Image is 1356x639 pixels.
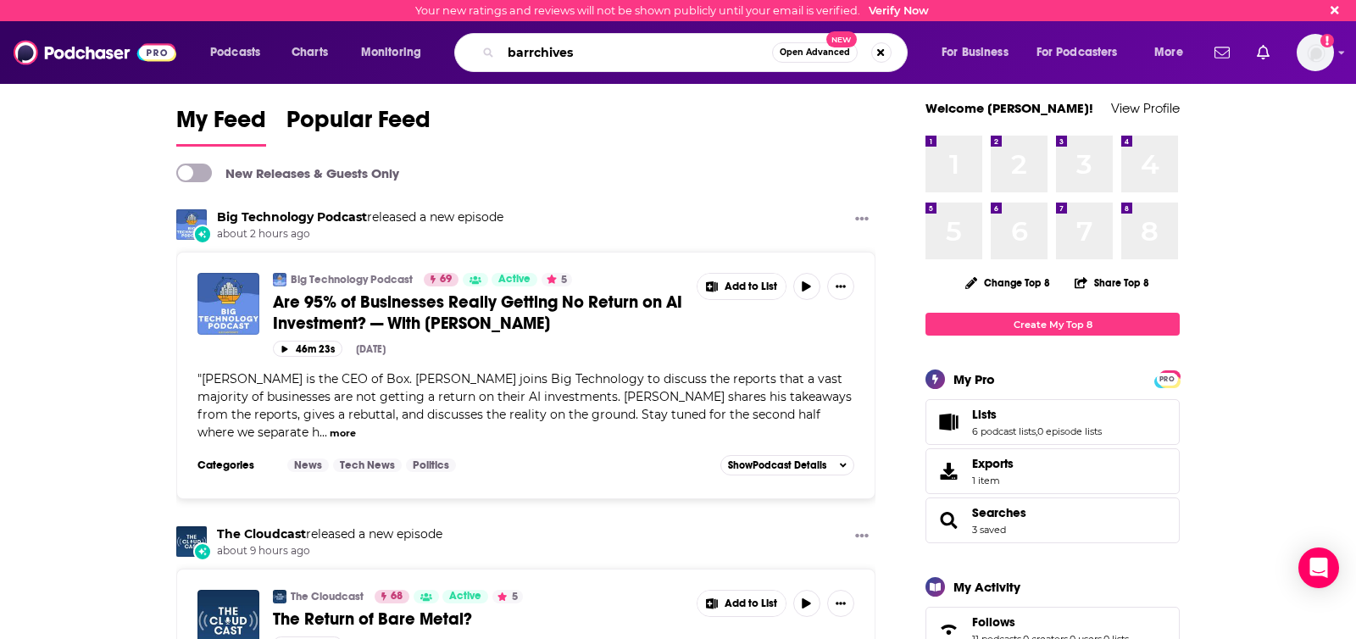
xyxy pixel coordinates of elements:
[1250,38,1276,67] a: Show notifications dropdown
[440,271,452,288] span: 69
[953,371,995,387] div: My Pro
[827,273,854,300] button: Show More Button
[197,273,259,335] img: Are 95% of Businesses Really Getting No Return on AI Investment? — With Aaron Levie
[1320,34,1334,47] svg: Email not verified
[273,292,685,334] a: Are 95% of Businesses Really Getting No Return on AI Investment? — With [PERSON_NAME]
[972,524,1006,536] a: 3 saved
[1297,34,1334,71] button: Show profile menu
[375,590,409,603] a: 68
[356,343,386,355] div: [DATE]
[1074,266,1150,299] button: Share Top 8
[720,455,854,475] button: ShowPodcast Details
[697,274,786,299] button: Show More Button
[1025,39,1142,66] button: open menu
[1208,38,1237,67] a: Show notifications dropdown
[972,505,1026,520] a: Searches
[333,458,402,472] a: Tech News
[925,497,1180,543] span: Searches
[176,164,399,182] a: New Releases & Guests Only
[217,227,503,242] span: about 2 hours ago
[287,458,329,472] a: News
[492,590,523,603] button: 5
[972,614,1015,630] span: Follows
[1142,39,1204,66] button: open menu
[826,31,857,47] span: New
[1036,41,1118,64] span: For Podcasters
[286,105,431,144] span: Popular Feed
[492,273,537,286] a: Active
[972,425,1036,437] a: 6 podcast lists
[198,39,282,66] button: open menu
[217,526,442,542] h3: released a new episode
[197,371,852,440] span: "
[470,33,924,72] div: Search podcasts, credits, & more...
[780,48,850,57] span: Open Advanced
[1154,41,1183,64] span: More
[972,456,1014,471] span: Exports
[728,459,826,471] span: Show Podcast Details
[14,36,176,69] a: Podchaser - Follow, Share and Rate Podcasts
[217,209,367,225] a: Big Technology Podcast
[972,475,1014,486] span: 1 item
[772,42,858,63] button: Open AdvancedNew
[1037,425,1102,437] a: 0 episode lists
[725,281,777,293] span: Add to List
[281,39,338,66] a: Charts
[942,41,1009,64] span: For Business
[197,458,274,472] h3: Categories
[391,588,403,605] span: 68
[424,273,458,286] a: 69
[176,526,207,557] img: The Cloudcast
[955,272,1060,293] button: Change Top 8
[273,590,286,603] img: The Cloudcast
[176,209,207,240] img: Big Technology Podcast
[349,39,443,66] button: open menu
[953,579,1020,595] div: My Activity
[1157,372,1177,385] a: PRO
[972,407,997,422] span: Lists
[827,590,854,617] button: Show More Button
[320,425,327,440] span: ...
[273,608,472,630] span: The Return of Bare Metal?
[697,591,786,616] button: Show More Button
[273,273,286,286] img: Big Technology Podcast
[542,273,572,286] button: 5
[197,371,852,440] span: [PERSON_NAME] is the CEO of Box. [PERSON_NAME] joins Big Technology to discuss the reports that a...
[972,407,1102,422] a: Lists
[1297,34,1334,71] img: User Profile
[925,313,1180,336] a: Create My Top 8
[931,410,965,434] a: Lists
[501,39,772,66] input: Search podcasts, credits, & more...
[291,590,364,603] a: The Cloudcast
[498,271,531,288] span: Active
[273,341,342,357] button: 46m 23s
[406,458,456,472] a: Politics
[291,273,413,286] a: Big Technology Podcast
[442,590,488,603] a: Active
[1297,34,1334,71] span: Logged in as DanHaggerty
[848,209,875,231] button: Show More Button
[217,526,306,542] a: The Cloudcast
[449,588,481,605] span: Active
[972,614,1129,630] a: Follows
[930,39,1030,66] button: open menu
[1111,100,1180,116] a: View Profile
[273,292,682,334] span: Are 95% of Businesses Really Getting No Return on AI Investment? — With [PERSON_NAME]
[361,41,421,64] span: Monitoring
[176,105,266,144] span: My Feed
[1298,547,1339,588] div: Open Intercom Messenger
[925,448,1180,494] a: Exports
[415,4,929,17] div: Your new ratings and reviews will not be shown publicly until your email is verified.
[273,608,685,630] a: The Return of Bare Metal?
[217,544,442,558] span: about 9 hours ago
[286,105,431,147] a: Popular Feed
[217,209,503,225] h3: released a new episode
[931,459,965,483] span: Exports
[1157,373,1177,386] span: PRO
